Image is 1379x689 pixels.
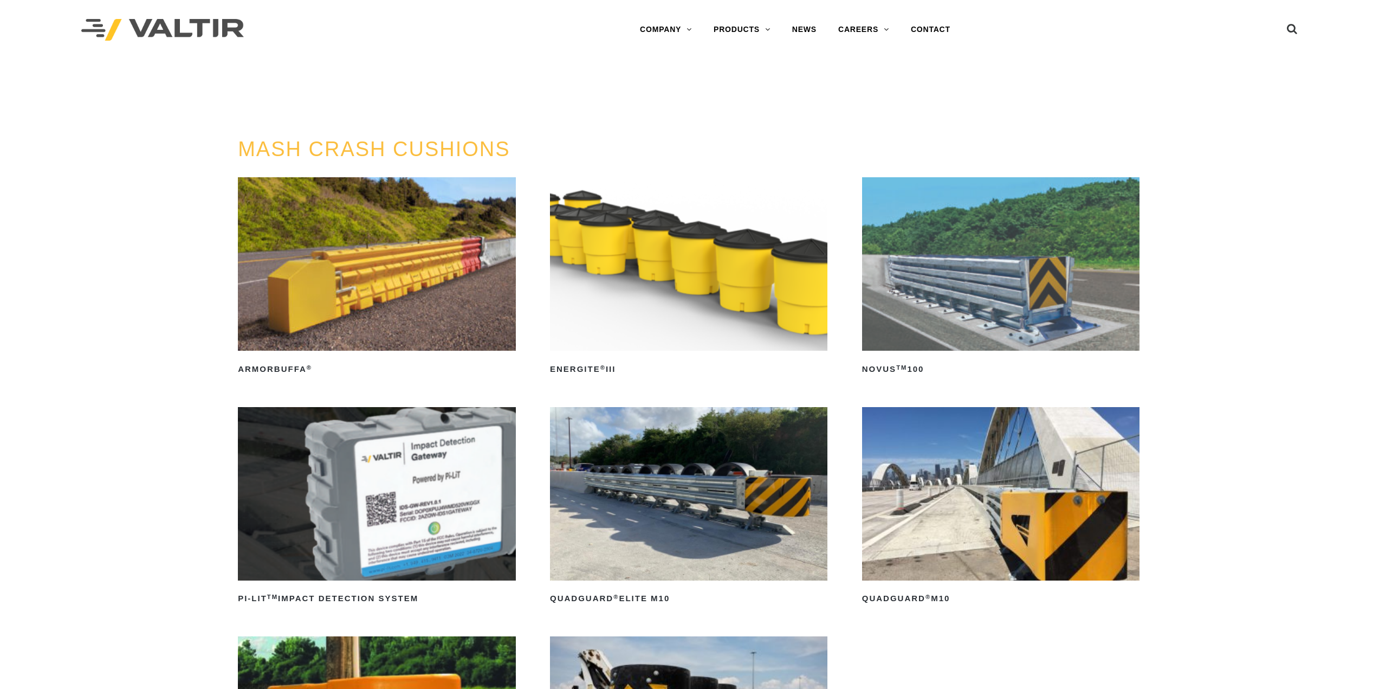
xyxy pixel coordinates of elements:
[862,407,1140,608] a: QuadGuard®M10
[238,138,510,160] a: MASH CRASH CUSHIONS
[238,360,515,378] h2: ArmorBuffa
[781,19,827,41] a: NEWS
[862,590,1140,608] h2: QuadGuard M10
[925,594,931,600] sup: ®
[827,19,900,41] a: CAREERS
[703,19,781,41] a: PRODUCTS
[896,364,907,371] sup: TM
[550,177,827,378] a: ENERGITE®III
[900,19,961,41] a: CONTACT
[238,177,515,378] a: ArmorBuffa®
[613,594,619,600] sup: ®
[862,360,1140,378] h2: NOVUS 100
[550,407,827,608] a: QuadGuard®Elite M10
[238,590,515,608] h2: PI-LIT Impact Detection System
[267,594,278,600] sup: TM
[238,407,515,608] a: PI-LITTMImpact Detection System
[862,177,1140,378] a: NOVUSTM100
[81,19,244,41] img: Valtir
[600,364,606,371] sup: ®
[307,364,312,371] sup: ®
[550,360,827,378] h2: ENERGITE III
[550,590,827,608] h2: QuadGuard Elite M10
[629,19,703,41] a: COMPANY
